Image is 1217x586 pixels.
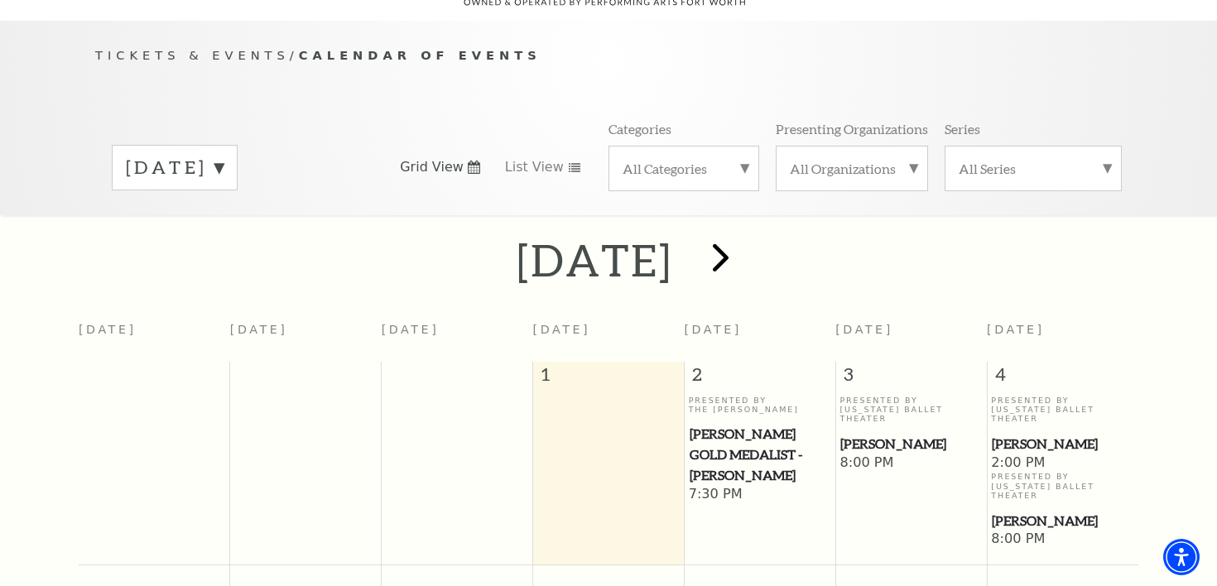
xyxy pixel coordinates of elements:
div: Accessibility Menu [1163,539,1200,575]
p: / [95,46,1122,66]
th: [DATE] [79,313,230,362]
span: 7:30 PM [689,486,831,504]
p: Presented By [US_STATE] Ballet Theater [839,396,982,424]
p: Categories [608,120,671,137]
span: Grid View [400,158,464,176]
span: 2 [685,362,835,395]
span: Tickets & Events [95,48,290,62]
span: 3 [836,362,987,395]
p: Presenting Organizations [776,120,928,137]
span: 2:00 PM [991,454,1134,473]
label: All Categories [623,160,745,177]
span: [PERSON_NAME] Gold Medalist - [PERSON_NAME] [690,424,830,485]
label: [DATE] [126,155,224,180]
span: [DATE] [987,323,1045,336]
label: All Series [959,160,1108,177]
p: Presented By [US_STATE] Ballet Theater [991,472,1134,500]
p: Presented By The [PERSON_NAME] [689,396,831,415]
span: Calendar of Events [299,48,541,62]
button: next [689,231,749,290]
span: 1 [533,362,684,395]
span: [DATE] [835,323,893,336]
span: 8:00 PM [839,454,982,473]
span: [DATE] [533,323,591,336]
th: [DATE] [230,313,382,362]
th: [DATE] [382,313,533,362]
span: [PERSON_NAME] [992,434,1133,454]
p: Presented By [US_STATE] Ballet Theater [991,396,1134,424]
span: [PERSON_NAME] [840,434,981,454]
span: List View [505,158,564,176]
h2: [DATE] [517,233,673,286]
label: All Organizations [790,160,914,177]
span: [PERSON_NAME] [992,511,1133,531]
span: 4 [988,362,1138,395]
span: [DATE] [684,323,742,336]
span: 8:00 PM [991,531,1134,549]
p: Series [945,120,980,137]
